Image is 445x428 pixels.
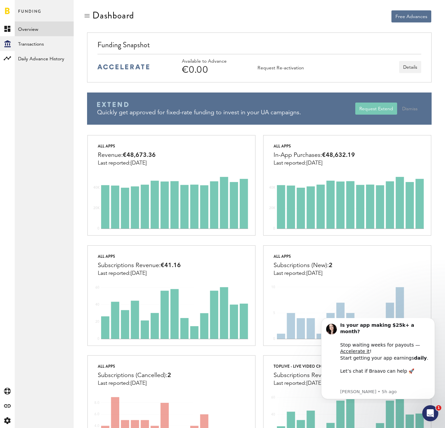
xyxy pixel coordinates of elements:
[97,109,355,117] div: Quickly get approved for fixed-rate funding to invest in your UA campaigns.
[131,271,147,276] span: [DATE]
[311,318,445,403] iframe: Intercom notifications message
[29,30,59,36] a: Accelerate it
[93,206,100,210] text: 20K
[123,152,156,158] span: €48,673.36
[98,370,171,380] div: Subscriptions (Cancelled):
[131,381,147,386] span: [DATE]
[274,362,357,370] div: TopLive - Live Video Chat App
[94,401,99,405] text: 8.0
[274,150,355,160] div: In-App Purchases:
[98,362,171,370] div: All apps
[436,405,441,411] span: 1
[98,270,181,277] div: Last reported:
[273,227,275,230] text: 0
[97,337,99,341] text: 0
[15,51,74,66] a: Daily Advance History
[182,59,245,64] div: Available to Advance
[98,160,156,166] div: Last reported:
[274,380,357,386] div: Last reported:
[98,260,181,270] div: Subscriptions Revenue:
[355,103,397,115] button: Request Extend
[98,380,171,386] div: Last reported:
[271,286,275,289] text: 10
[271,396,275,399] text: 60
[95,320,99,323] text: 20
[422,405,438,421] iframe: Intercom live chat
[273,337,275,341] text: 0
[322,152,355,158] span: €48,632.19
[15,36,74,51] a: Transactions
[103,37,116,43] b: daily
[274,270,332,277] div: Last reported:
[274,370,357,380] div: Subscriptions Revenue:
[274,252,332,260] div: All apps
[18,7,42,21] span: Funding
[161,262,181,268] span: €41.16
[274,142,355,150] div: All apps
[29,4,119,70] div: Message content
[29,4,119,70] div: ​ Stop waiting weeks for payouts — ! Start getting your app earnings . ​ Let’s chat if Braavo can...
[98,252,181,260] div: All apps
[92,10,134,21] div: Dashboard
[131,161,147,166] span: [DATE]
[329,262,332,268] span: 2
[269,186,276,189] text: 40K
[167,372,171,378] span: 2
[257,65,304,71] div: Request Re-activation
[93,186,100,189] text: 40K
[274,160,355,166] div: Last reported:
[49,5,73,11] span: Support
[271,413,275,416] text: 40
[15,6,26,16] img: Profile image for Alesia
[15,21,74,36] a: Overview
[97,227,99,230] text: 0
[94,413,99,416] text: 6.0
[98,150,156,160] div: Revenue:
[94,424,99,428] text: 4.0
[95,286,99,289] text: 60
[97,64,149,69] img: accelerate-medium-blue-logo.svg
[306,271,322,276] span: [DATE]
[97,40,421,54] div: Funding Snapshot
[306,161,322,166] span: [DATE]
[274,260,332,270] div: Subscriptions (New):
[391,10,431,22] button: Free Advances
[29,71,119,77] p: Message from Alesia, sent 5h ago
[182,64,245,75] div: €0.00
[306,381,322,386] span: [DATE]
[95,303,99,306] text: 40
[273,311,275,315] text: 5
[398,103,422,115] button: Dismiss
[98,142,156,150] div: All apps
[29,4,103,16] b: Is your app making $25k+ a month?
[269,206,276,210] text: 20K
[399,61,421,73] button: Details
[97,102,129,107] img: Braavo Extend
